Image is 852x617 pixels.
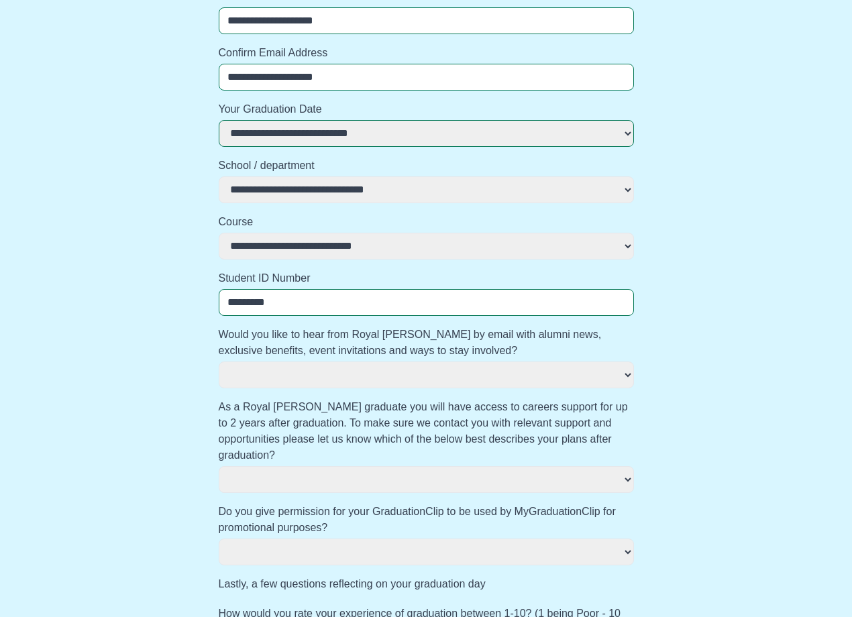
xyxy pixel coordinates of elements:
label: Lastly, a few questions reflecting on your graduation day [219,576,634,592]
label: Confirm Email Address [219,45,634,61]
label: Do you give permission for your GraduationClip to be used by MyGraduationClip for promotional pur... [219,504,634,536]
label: Student ID Number [219,270,634,286]
label: Would you like to hear from Royal [PERSON_NAME] by email with alumni news, exclusive benefits, ev... [219,327,634,359]
label: School / department [219,158,634,174]
label: Course [219,214,634,230]
label: Your Graduation Date [219,101,634,117]
label: As a Royal [PERSON_NAME] graduate you will have access to careers support for up to 2 years after... [219,399,634,463]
